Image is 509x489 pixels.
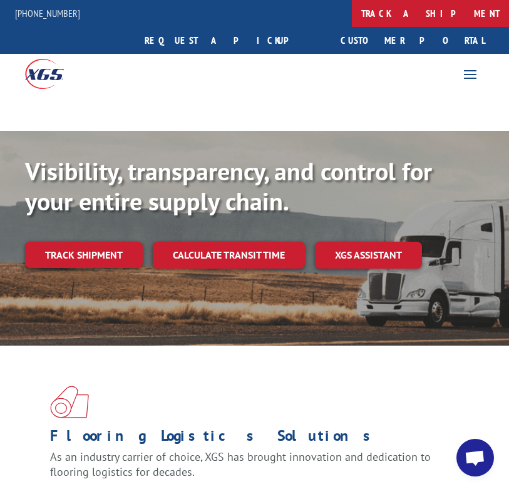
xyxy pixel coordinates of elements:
[25,242,143,268] a: Track shipment
[50,428,450,450] h1: Flooring Logistics Solutions
[15,7,80,19] a: [PHONE_NUMBER]
[315,242,422,269] a: XGS ASSISTANT
[50,386,89,418] img: xgs-icon-total-supply-chain-intelligence-red
[153,242,305,269] a: Calculate transit time
[331,27,494,54] a: Customer Portal
[135,27,316,54] a: Request a pickup
[25,155,432,217] b: Visibility, transparency, and control for your entire supply chain.
[456,439,494,476] div: Open chat
[50,450,431,479] span: As an industry carrier of choice, XGS has brought innovation and dedication to flooring logistics...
